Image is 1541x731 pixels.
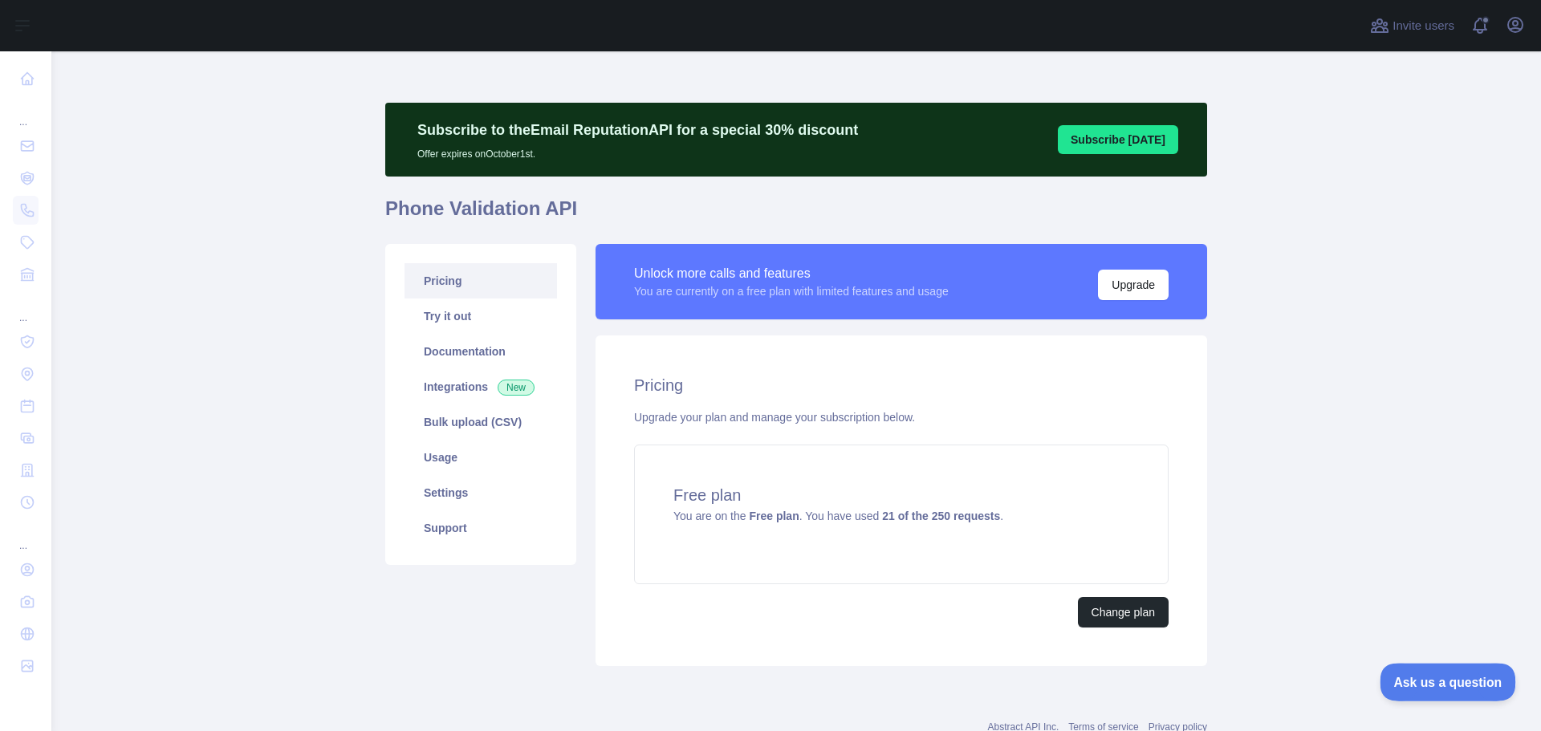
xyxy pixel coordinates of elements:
div: You are currently on a free plan with limited features and usage [634,283,949,299]
span: New [498,380,535,396]
div: Unlock more calls and features [634,264,949,283]
a: Pricing [405,263,557,298]
p: Subscribe to the Email Reputation API for a special 30 % discount [417,119,858,141]
div: ... [13,520,39,552]
a: Bulk upload (CSV) [405,404,557,440]
h1: Phone Validation API [385,196,1207,234]
h2: Pricing [634,374,1169,396]
div: Upgrade your plan and manage your subscription below. [634,409,1169,425]
a: Try it out [405,298,557,334]
strong: Free plan [749,510,799,522]
span: You are on the . You have used . [673,510,1003,522]
button: Change plan [1078,597,1169,627]
a: Usage [405,440,557,475]
div: ... [13,96,39,128]
span: Invite users [1393,17,1454,35]
a: Documentation [405,334,557,369]
div: ... [13,292,39,324]
button: Upgrade [1098,270,1169,300]
h4: Free plan [673,484,1129,506]
p: Offer expires on October 1st. [417,141,858,160]
button: Invite users [1367,13,1458,39]
strong: 21 of the 250 requests [882,510,1000,522]
a: Integrations New [405,369,557,404]
button: Subscribe [DATE] [1058,125,1178,154]
iframe: Toggle Customer Support [1380,663,1517,701]
a: Settings [405,475,557,510]
a: Support [405,510,557,546]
